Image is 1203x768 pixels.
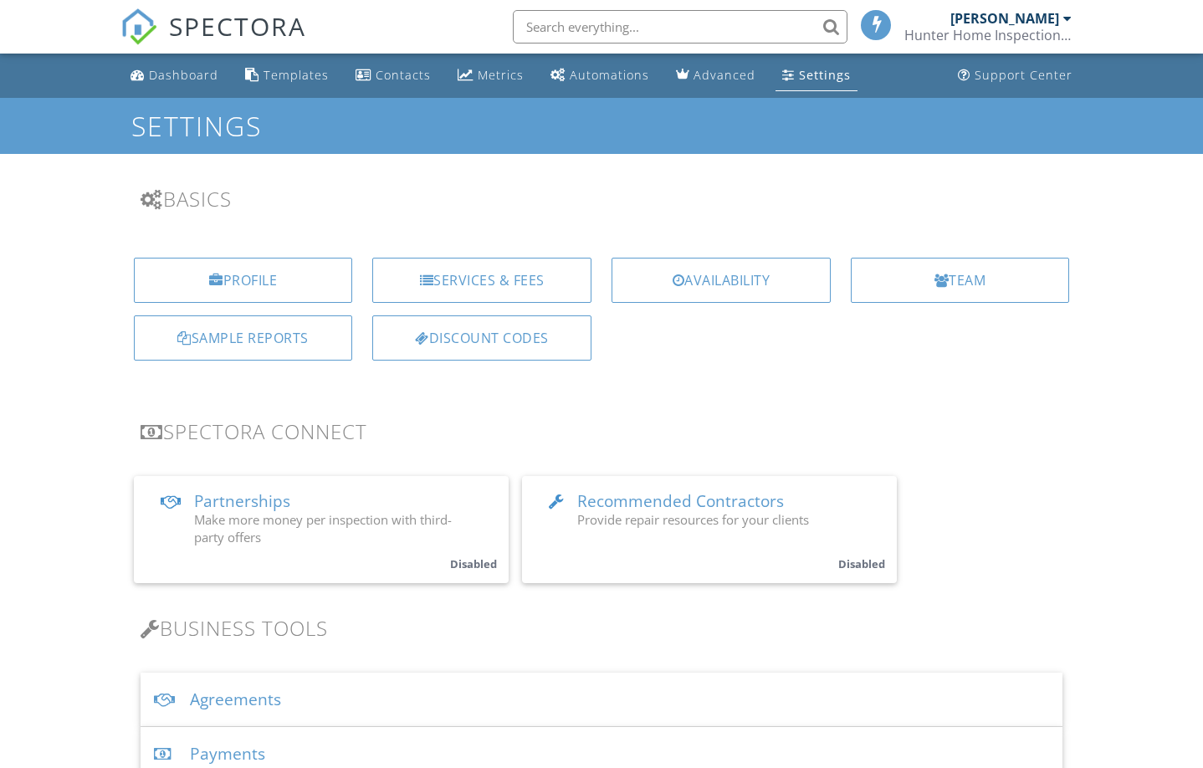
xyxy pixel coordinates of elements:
[141,420,1062,443] h3: Spectora Connect
[141,673,1062,727] div: Agreements
[570,67,649,83] div: Automations
[776,60,857,91] a: Settings
[851,258,1070,303] a: Team
[149,67,218,83] div: Dashboard
[838,556,885,571] small: Disabled
[478,67,524,83] div: Metrics
[120,23,306,58] a: SPECTORA
[124,60,225,91] a: Dashboard
[522,476,897,583] a: Recommended Contractors Provide repair resources for your clients Disabled
[194,490,290,512] span: Partnerships
[577,511,809,528] span: Provide repair resources for your clients
[194,511,452,545] span: Make more money per inspection with third-party offers
[951,60,1079,91] a: Support Center
[141,187,1062,210] h3: Basics
[169,8,306,44] span: SPECTORA
[349,60,438,91] a: Contacts
[612,258,831,303] a: Availability
[372,258,591,303] a: Services & Fees
[450,556,497,571] small: Disabled
[238,60,335,91] a: Templates
[694,67,755,83] div: Advanced
[134,258,353,303] a: Profile
[975,67,1072,83] div: Support Center
[120,8,157,45] img: The Best Home Inspection Software - Spectora
[376,67,431,83] div: Contacts
[544,60,656,91] a: Automations (Basic)
[950,10,1059,27] div: [PERSON_NAME]
[134,315,353,361] a: Sample Reports
[669,60,762,91] a: Advanced
[577,490,784,512] span: Recommended Contractors
[131,111,1072,141] h1: Settings
[451,60,530,91] a: Metrics
[904,27,1072,44] div: Hunter Home Inspections LLC
[799,67,851,83] div: Settings
[141,617,1062,639] h3: Business Tools
[264,67,329,83] div: Templates
[134,476,509,583] a: Partnerships Make more money per inspection with third-party offers Disabled
[513,10,847,44] input: Search everything...
[372,315,591,361] a: Discount Codes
